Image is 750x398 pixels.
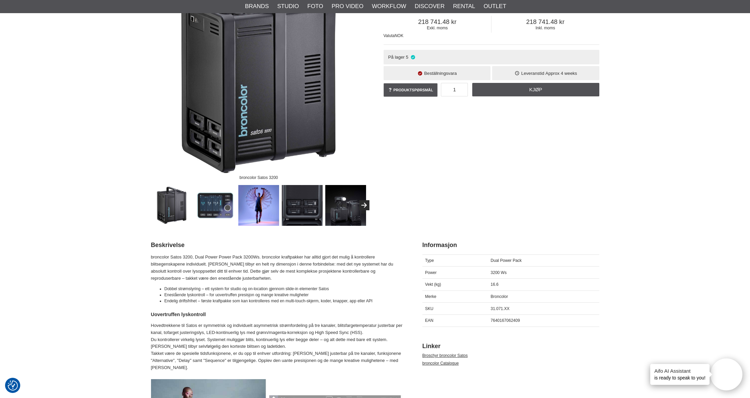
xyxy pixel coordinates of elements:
img: Revisit consent button [8,380,18,391]
span: 7640167062409 [491,318,520,323]
span: Inkl. moms [491,26,599,30]
div: broncolor Satos 3200 [234,172,283,183]
p: broncolor Satos 3200, Dual Power Power Pack 3200Ws. broncolor kraftpakker har alltid gjort det mu... [151,254,406,282]
li: Endelig driftsfrihet – første kraftpakke som kan kontrolleres med en multi-touch-skjerm, koder, k... [164,298,406,304]
a: broncolor Catalogue [422,361,459,366]
span: 5 [406,55,408,60]
img: Dubbla batterier och nätdelar [282,185,323,226]
h4: Aifo AI Assistant [654,367,706,374]
li: Enestående lyskontroll – for uovertruffen presisjon og mange kreative muligheter [164,292,406,298]
img: Satos finns i två versioner. 3200Ws och 1600Ws [325,185,366,226]
span: NOK [395,33,403,38]
span: 218 741.48 [491,18,599,26]
a: Pro Video [332,2,363,11]
span: Broncolor [491,294,508,299]
a: Brands [245,2,269,11]
a: Produktspørsmål [384,83,438,97]
h2: Informasjon [422,241,599,249]
span: 3200 Ws [491,270,507,275]
span: Exkl. moms [384,26,491,30]
p: Hovedtrekkene til Satos er symmetrisk og individuelt asymmetrisk strømfordeling på tre kanaler, b... [151,322,406,371]
span: Type [425,258,434,263]
li: Dobbel strømstyring – ett system for studio og on-location gjennom slide-in elementer Satos [164,286,406,292]
button: Samtykkepreferanser [8,379,18,392]
span: Dual Power Pack [491,258,522,263]
h2: Linker [422,342,599,350]
span: Merke [425,294,436,299]
a: Kjøp [472,83,599,96]
div: is ready to speak to you! [650,364,710,385]
span: Approx 4 weeks [545,71,577,76]
a: Foto [307,2,323,11]
span: Leveranstid [521,71,544,76]
a: Studio [277,2,299,11]
i: På lager [410,55,416,60]
span: Power [425,270,437,275]
span: 16.6 [491,282,499,287]
span: EAN [425,318,433,323]
span: SKU [425,306,433,311]
a: Outlet [484,2,506,11]
span: Beställningsvara [424,71,457,76]
span: 31.071.XX [491,306,510,311]
button: Next [359,200,369,210]
a: Rental [453,2,475,11]
img: broncolor Satos 3200 [151,185,192,226]
span: På lager [388,55,404,60]
span: 218 741.48 [384,18,491,26]
a: Workflow [372,2,406,11]
span: Vekt (kg) [425,282,441,287]
h2: Beskrivelse [151,241,406,249]
a: Broschyr broncolor Satos [422,353,468,358]
h4: Uovertruffen lyskontroll [151,311,406,318]
img: Touch display [195,185,236,226]
a: Discover [415,2,445,11]
span: Valuta [384,33,395,38]
img: Studioblixt med Dual Power Management [238,185,279,226]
